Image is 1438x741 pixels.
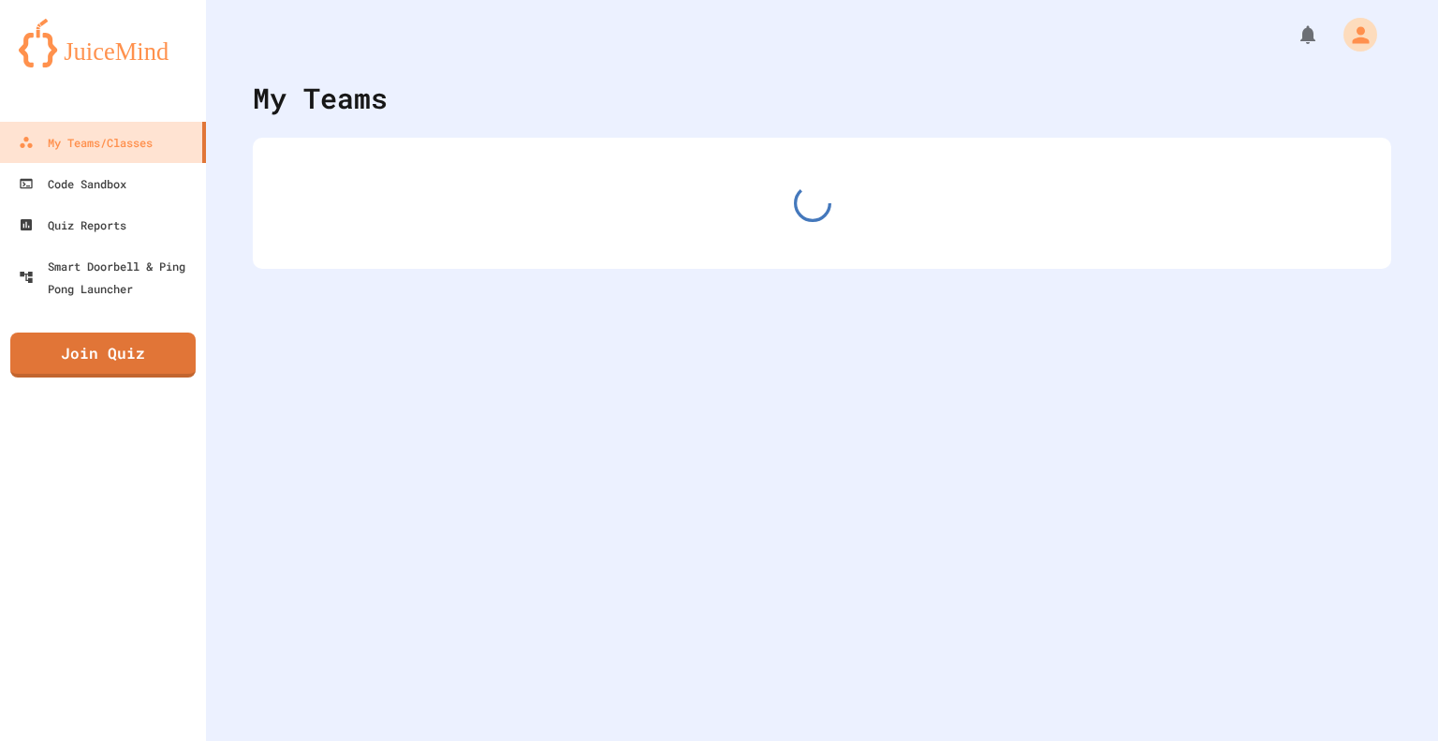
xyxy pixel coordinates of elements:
[1262,19,1324,51] div: My Notifications
[253,77,388,119] div: My Teams
[1324,13,1382,56] div: My Account
[1283,585,1419,664] iframe: chat widget
[19,19,187,67] img: logo-orange.svg
[19,214,126,236] div: Quiz Reports
[1359,666,1419,722] iframe: chat widget
[19,172,126,195] div: Code Sandbox
[10,333,196,378] a: Join Quiz
[19,131,153,154] div: My Teams/Classes
[19,255,198,300] div: Smart Doorbell & Ping Pong Launcher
